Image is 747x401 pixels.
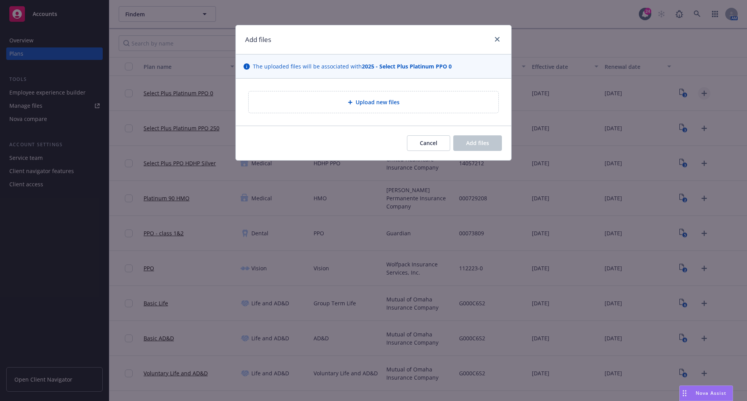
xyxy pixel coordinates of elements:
div: Drag to move [680,386,689,401]
span: The uploaded files will be associated with [253,62,452,70]
span: Upload new files [356,98,400,106]
button: Add files [453,135,502,151]
h1: Add files [245,35,271,45]
span: Cancel [420,139,437,147]
span: Add files [466,139,489,147]
strong: 2025 - Select Plus Platinum PPO 0 [362,63,452,70]
a: close [493,35,502,44]
div: Upload new files [248,91,499,113]
button: Cancel [407,135,450,151]
button: Nova Assist [679,385,733,401]
span: Nova Assist [696,390,726,396]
